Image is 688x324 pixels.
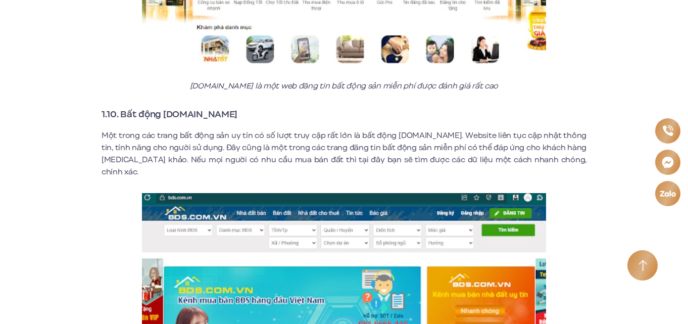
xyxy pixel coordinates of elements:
[102,129,586,178] p: Một trong các trang bất động sản uy tín có số lượt truy cập rất lớn là bất động [DOMAIN_NAME]. We...
[661,155,674,169] img: Messenger icon
[662,124,674,136] img: Phone icon
[190,80,498,91] em: [DOMAIN_NAME] là một web đăng tin bất động sản miễn phí được đánh giá rất cao
[659,189,676,198] img: Zalo icon
[638,260,647,271] img: Arrow icon
[102,108,237,121] strong: 1.10. Bất động [DOMAIN_NAME]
